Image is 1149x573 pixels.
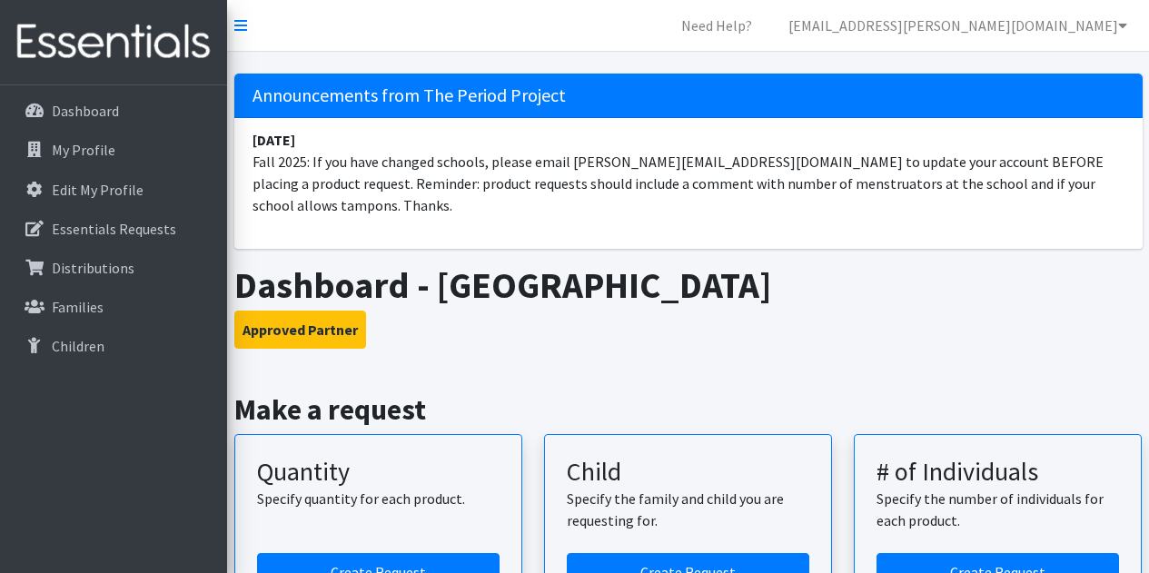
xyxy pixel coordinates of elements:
img: HumanEssentials [7,12,220,73]
a: Essentials Requests [7,211,220,247]
h3: Quantity [257,457,500,488]
p: My Profile [52,141,115,159]
h3: # of Individuals [877,457,1119,488]
a: [EMAIL_ADDRESS][PERSON_NAME][DOMAIN_NAME] [774,7,1142,44]
h3: Child [567,457,809,488]
a: Edit My Profile [7,172,220,208]
button: Approved Partner [234,311,366,349]
p: Edit My Profile [52,181,144,199]
a: Distributions [7,250,220,286]
p: Distributions [52,259,134,277]
p: Children [52,337,104,355]
a: Need Help? [667,7,767,44]
h5: Announcements from The Period Project [234,74,1143,118]
a: Dashboard [7,93,220,129]
p: Specify the number of individuals for each product. [877,488,1119,531]
p: Essentials Requests [52,220,176,238]
p: Specify quantity for each product. [257,488,500,509]
p: Families [52,298,104,316]
li: Fall 2025: If you have changed schools, please email [PERSON_NAME][EMAIL_ADDRESS][DOMAIN_NAME] to... [234,118,1143,227]
strong: [DATE] [253,131,295,149]
a: My Profile [7,132,220,168]
a: Families [7,289,220,325]
a: Children [7,328,220,364]
p: Specify the family and child you are requesting for. [567,488,809,531]
h2: Make a request [234,392,1143,427]
p: Dashboard [52,102,119,120]
h1: Dashboard - [GEOGRAPHIC_DATA] [234,263,1143,307]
